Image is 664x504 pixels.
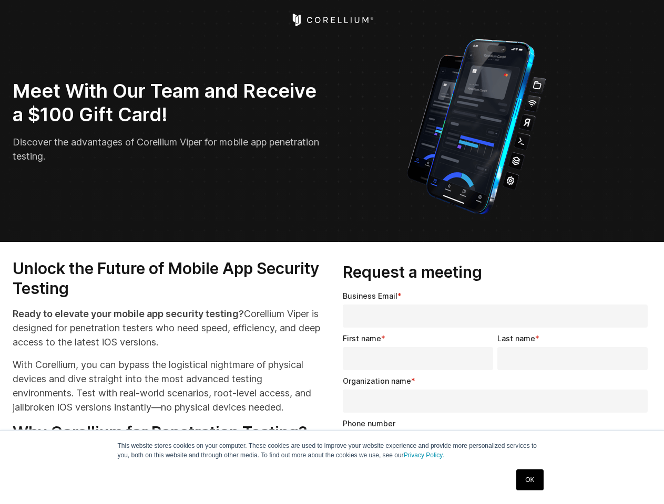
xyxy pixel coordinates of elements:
[13,307,322,349] p: Corellium Viper is designed for penetration testers who need speed, efficiency, and deep access t...
[343,334,381,343] span: First name
[343,376,411,385] span: Organization name
[13,423,322,443] h3: Why Corellium for Penetration Testing?
[118,441,547,460] p: This website stores cookies on your computer. These cookies are used to improve your website expe...
[13,308,244,319] strong: Ready to elevate your mobile app security testing?
[13,79,325,127] h2: Meet With Our Team and Receive a $100 Gift Card!
[397,34,556,217] img: Corellium_VIPER_Hero_1_1x
[343,262,652,282] h3: Request a meeting
[13,259,322,298] h3: Unlock the Future of Mobile App Security Testing
[343,419,395,428] span: Phone number
[404,451,444,459] a: Privacy Policy.
[516,469,543,490] a: OK
[290,14,374,26] a: Corellium Home
[13,358,322,414] p: With Corellium, you can bypass the logistical nightmare of physical devices and dive straight int...
[497,334,535,343] span: Last name
[343,291,397,300] span: Business Email
[13,136,319,162] span: Discover the advantages of Corellium Viper for mobile app penetration testing.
